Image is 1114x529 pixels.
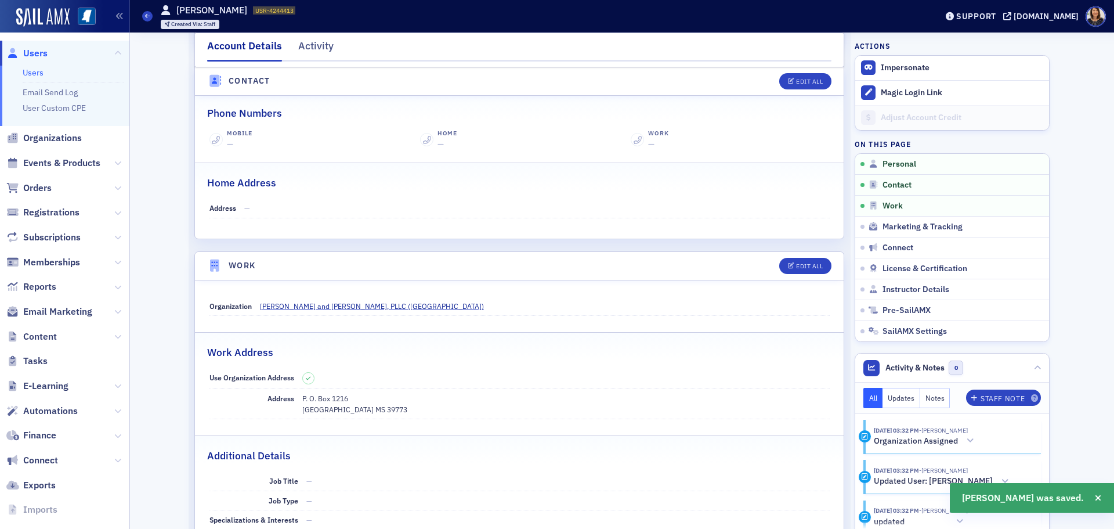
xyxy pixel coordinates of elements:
[874,476,993,487] h5: Updated User: [PERSON_NAME]
[6,479,56,492] a: Exports
[863,388,883,408] button: All
[882,388,920,408] button: Updates
[881,113,1043,123] div: Adjust Account Credit
[882,285,949,295] span: Instructor Details
[209,515,298,524] span: Specializations & Interests
[23,157,100,170] span: Events & Products
[796,78,823,85] div: Edit All
[874,506,919,514] time: 8/20/2025 03:32 PM
[260,301,484,311] span: Watkins, Ward and Stafford, PLLC (West Point)
[874,517,905,527] h5: updated
[956,11,996,21] div: Support
[244,203,250,213] span: —
[6,330,57,343] a: Content
[874,426,919,434] time: 8/20/2025 03:32 PM
[176,4,247,17] h1: [PERSON_NAME]
[23,479,56,492] span: Exports
[23,67,44,78] a: Users
[23,305,92,318] span: Email Marketing
[306,476,312,485] span: —
[648,139,654,149] span: —
[437,139,444,149] span: —
[306,515,312,524] span: —
[267,394,294,403] span: Address
[6,405,78,418] a: Automations
[229,75,270,87] h4: Contact
[874,435,978,447] button: Organization Assigned
[874,476,1013,488] button: Updated User: [PERSON_NAME]
[6,380,68,393] a: E-Learning
[779,73,831,89] button: Edit All
[6,280,56,293] a: Reports
[1014,11,1079,21] div: [DOMAIN_NAME]
[949,361,963,375] span: 0
[207,38,282,62] div: Account Details
[6,157,100,170] a: Events & Products
[855,80,1049,105] button: Magic Login Link
[920,388,950,408] button: Notes
[885,362,945,374] span: Activity & Notes
[70,8,96,27] a: View Homepage
[23,330,57,343] span: Content
[962,491,1084,505] span: [PERSON_NAME] was saved.
[855,41,891,51] h4: Actions
[874,516,968,528] button: updated
[437,129,457,138] div: Home
[919,506,968,514] span: Noma Burge
[6,429,56,442] a: Finance
[919,466,968,474] span: Noma Burge
[171,20,204,28] span: Created Via :
[207,175,276,190] h2: Home Address
[23,429,56,442] span: Finance
[209,373,294,382] span: Use Organization Address
[6,305,92,318] a: Email Marketing
[874,466,919,474] time: 8/20/2025 03:32 PM
[23,206,79,219] span: Registrations
[855,139,1050,149] h4: On this page
[302,404,830,415] p: [GEOGRAPHIC_DATA] MS 39773
[209,203,236,213] span: Address
[6,231,81,244] a: Subscriptions
[23,182,52,195] span: Orders
[881,88,1043,98] div: Magic Login Link
[23,405,78,418] span: Automations
[23,454,58,467] span: Connect
[78,8,96,26] img: SailAMX
[16,8,70,27] img: SailAMX
[269,476,298,485] span: Job Title
[306,496,312,505] span: —
[859,471,871,483] div: Activity
[1003,12,1083,20] button: [DOMAIN_NAME]
[648,129,668,138] div: Work
[6,256,80,269] a: Memberships
[227,139,233,149] span: —
[1086,6,1106,27] span: Profile
[6,47,48,60] a: Users
[859,430,871,442] div: Activity
[227,129,252,138] div: Mobile
[882,159,916,170] span: Personal
[919,426,968,434] span: Noma Burge
[207,448,291,463] h2: Additional Details
[171,21,215,28] div: Staff
[255,6,294,15] span: USR-4244413
[23,355,48,368] span: Tasks
[882,264,967,274] span: License & Certification
[779,258,831,274] button: Edit All
[882,180,912,190] span: Contact
[966,390,1041,406] button: Staff Note
[882,305,931,316] span: Pre-SailAMX
[23,47,48,60] span: Users
[302,393,830,404] p: P. O. Box 1216
[298,38,334,60] div: Activity
[23,87,78,98] a: Email Send Log
[981,395,1025,402] div: Staff Note
[269,496,298,505] span: Job Type
[882,326,947,337] span: SailAMX Settings
[855,105,1049,130] a: Adjust Account Credit
[882,222,963,232] span: Marketing & Tracking
[859,511,871,523] div: Update
[207,106,282,121] h2: Phone Numbers
[6,206,79,219] a: Registrations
